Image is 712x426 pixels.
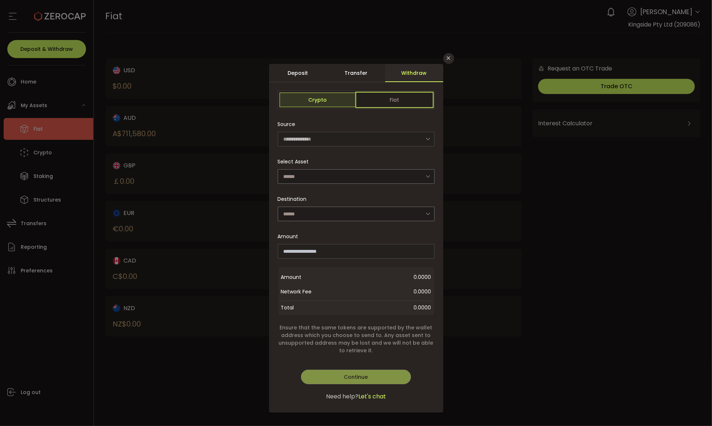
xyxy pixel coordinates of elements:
span: Fiat [356,93,433,107]
span: Ensure that the same tokens are supported by the wallet address which you choose to send to. Any ... [278,324,435,354]
span: Crypto [280,93,356,107]
div: Deposit [269,64,327,82]
span: 0.0000 [414,303,431,313]
button: Close [443,53,454,64]
span: Amount [278,233,298,240]
label: Select Asset [278,158,313,165]
span: Let's chat [358,392,386,401]
span: Destination [278,195,307,203]
span: 0.0000 [339,270,431,284]
button: Continue [301,370,411,384]
span: Continue [344,373,368,381]
span: Source [278,117,296,131]
div: Transfer [327,64,385,82]
span: Need help? [326,392,358,401]
div: Withdraw [385,64,443,82]
span: 0.0000 [339,284,431,299]
div: dialog [269,64,443,413]
span: Total [281,303,294,313]
span: Network Fee [281,284,339,299]
iframe: Chat Widget [626,348,712,426]
span: Amount [281,270,339,284]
